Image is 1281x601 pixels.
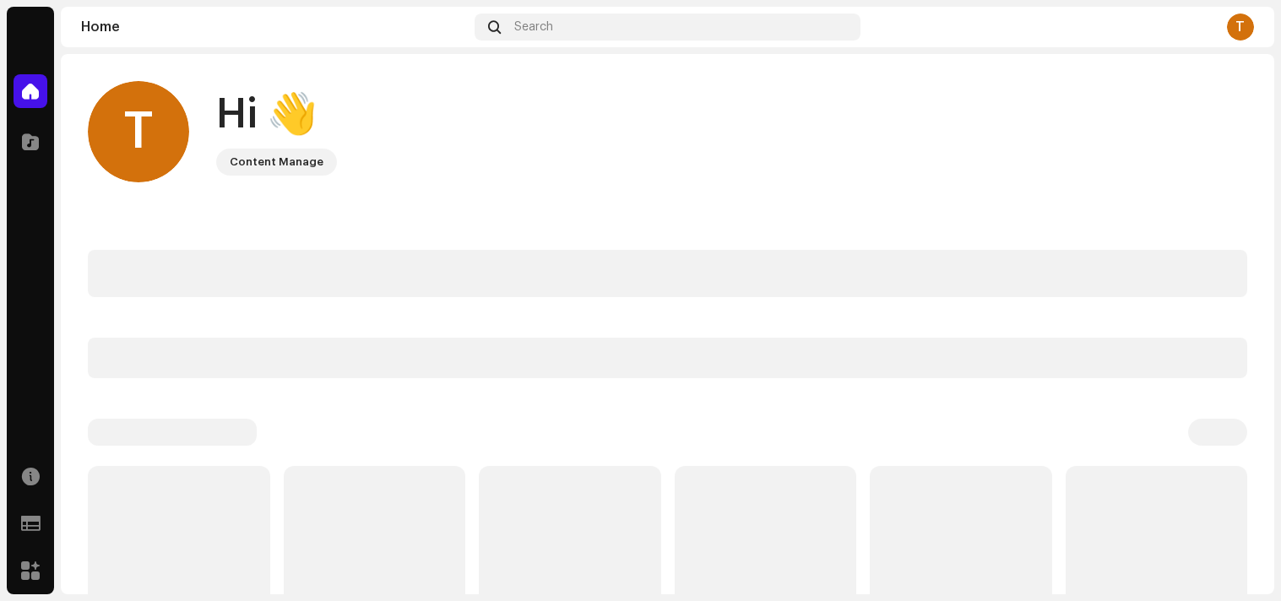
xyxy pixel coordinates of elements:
[216,88,337,142] div: Hi 👋
[88,81,189,182] div: T
[81,20,468,34] div: Home
[1227,14,1254,41] div: T
[514,20,553,34] span: Search
[230,152,323,172] div: Content Manage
